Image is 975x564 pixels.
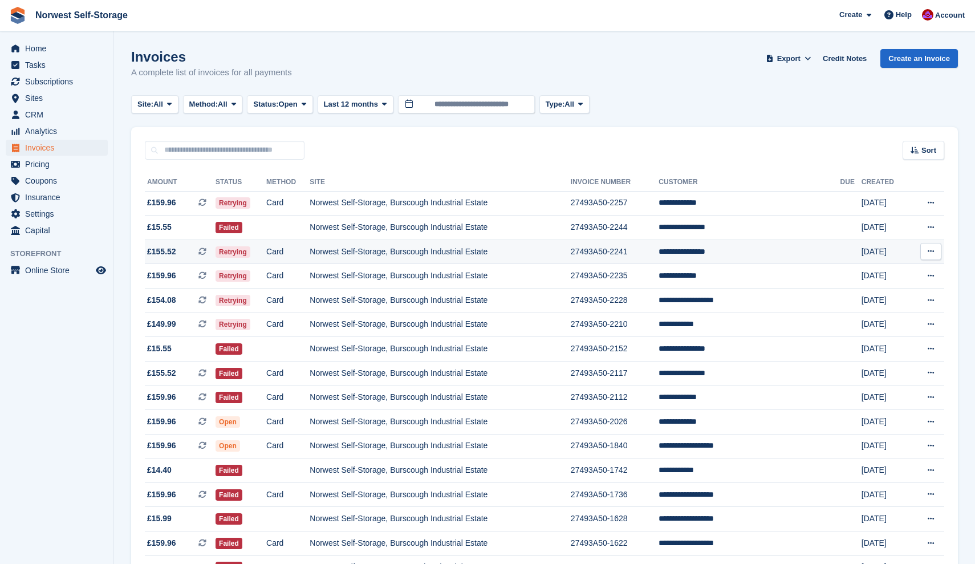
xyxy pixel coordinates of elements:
span: Analytics [25,123,94,139]
a: menu [6,40,108,56]
span: £159.96 [147,197,176,209]
span: £159.96 [147,440,176,452]
span: £155.52 [147,367,176,379]
span: Sites [25,90,94,106]
td: 27493A50-2235 [571,264,659,289]
td: Norwest Self-Storage, Burscough Industrial Estate [310,216,571,240]
span: Online Store [25,262,94,278]
td: [DATE] [862,289,909,313]
span: Export [777,53,801,64]
td: Norwest Self-Storage, Burscough Industrial Estate [310,410,571,435]
td: Card [266,386,310,410]
span: Failed [216,465,242,476]
span: £159.96 [147,416,176,428]
span: All [218,99,227,110]
span: Sort [921,145,936,156]
span: £154.08 [147,294,176,306]
a: menu [6,173,108,189]
td: [DATE] [862,240,909,264]
a: Credit Notes [818,49,871,68]
td: 27493A50-1622 [571,531,659,556]
td: Card [266,313,310,337]
td: Norwest Self-Storage, Burscough Industrial Estate [310,458,571,483]
td: 27493A50-2244 [571,216,659,240]
span: £159.96 [147,489,176,501]
span: CRM [25,107,94,123]
td: Card [266,240,310,264]
td: Card [266,410,310,435]
span: £159.96 [147,270,176,282]
td: Norwest Self-Storage, Burscough Industrial Estate [310,289,571,313]
span: Tasks [25,57,94,73]
a: menu [6,262,108,278]
td: 27493A50-2026 [571,410,659,435]
span: Retrying [216,295,250,306]
a: menu [6,74,108,90]
td: Norwest Self-Storage, Burscough Industrial Estate [310,240,571,264]
a: menu [6,57,108,73]
a: Create an Invoice [880,49,958,68]
a: menu [6,123,108,139]
img: Daniel Grensinger [922,9,933,21]
td: Card [266,482,310,507]
td: 27493A50-2117 [571,361,659,386]
button: Last 12 months [318,95,393,114]
td: [DATE] [862,313,909,337]
span: Type: [546,99,565,110]
td: Card [266,191,310,216]
td: [DATE] [862,410,909,435]
td: Norwest Self-Storage, Burscough Industrial Estate [310,264,571,289]
td: [DATE] [862,337,909,362]
td: Card [266,361,310,386]
td: 27493A50-1742 [571,458,659,483]
th: Due [840,173,862,192]
td: 27493A50-2228 [571,289,659,313]
span: Method: [189,99,218,110]
span: Settings [25,206,94,222]
td: Card [266,264,310,289]
a: Norwest Self-Storage [31,6,132,25]
td: [DATE] [862,386,909,410]
span: Failed [216,343,242,355]
span: Failed [216,489,242,501]
button: Site: All [131,95,178,114]
span: Subscriptions [25,74,94,90]
td: Norwest Self-Storage, Burscough Industrial Estate [310,386,571,410]
a: menu [6,189,108,205]
td: Norwest Self-Storage, Burscough Industrial Estate [310,507,571,531]
span: Create [839,9,862,21]
span: Failed [216,513,242,525]
td: [DATE] [862,434,909,458]
span: Pricing [25,156,94,172]
span: £149.99 [147,318,176,330]
span: £155.52 [147,246,176,258]
button: Type: All [539,95,590,114]
span: £15.55 [147,343,172,355]
th: Site [310,173,571,192]
td: [DATE] [862,531,909,556]
td: [DATE] [862,507,909,531]
button: Method: All [183,95,243,114]
p: A complete list of invoices for all payments [131,66,292,79]
span: Retrying [216,246,250,258]
span: £14.40 [147,464,172,476]
span: Retrying [216,270,250,282]
span: Site: [137,99,153,110]
th: Customer [659,173,840,192]
td: [DATE] [862,458,909,483]
th: Created [862,173,909,192]
span: Failed [216,392,242,403]
td: [DATE] [862,361,909,386]
td: 27493A50-1628 [571,507,659,531]
span: Capital [25,222,94,238]
span: £159.96 [147,391,176,403]
img: stora-icon-8386f47178a22dfd0bd8f6a31ec36ba5ce8667c1dd55bd0f319d3a0aa187defe.svg [9,7,26,24]
th: Amount [145,173,216,192]
td: 27493A50-2241 [571,240,659,264]
td: [DATE] [862,216,909,240]
span: Account [935,10,965,21]
td: 27493A50-2257 [571,191,659,216]
td: [DATE] [862,482,909,507]
a: menu [6,90,108,106]
td: 27493A50-2210 [571,313,659,337]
